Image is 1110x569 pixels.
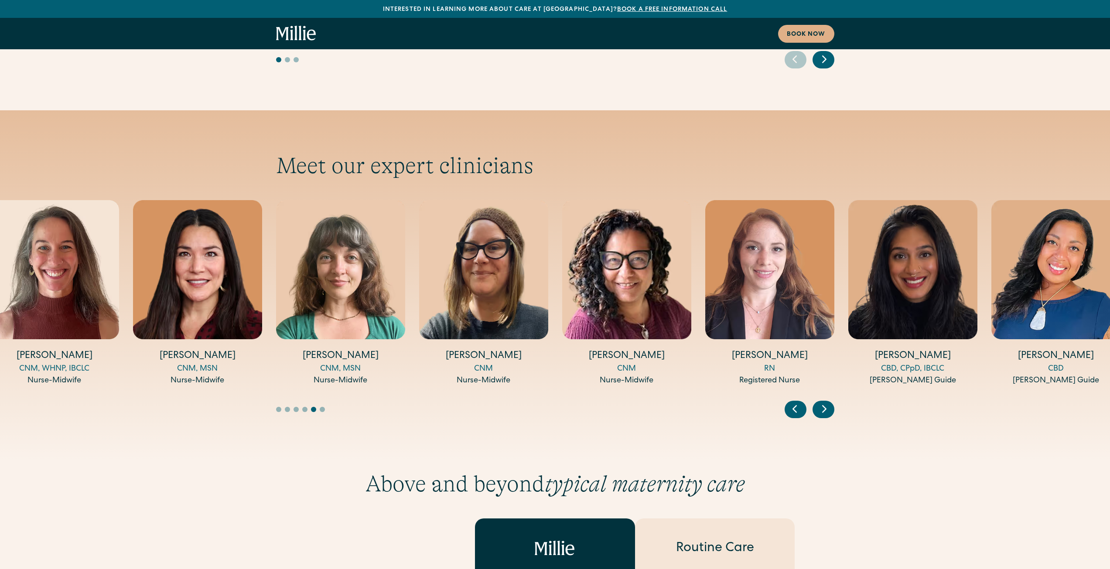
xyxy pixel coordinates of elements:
[294,407,299,412] button: Go to slide 3
[133,200,262,387] div: 8 / 14
[419,363,548,375] div: CNM
[535,541,575,556] img: Millie logo
[276,363,405,375] div: CNM, MSN
[419,375,548,387] div: Nurse-Midwife
[813,401,834,418] div: Next slide
[787,30,826,39] div: Book now
[676,539,754,558] div: Routine Care
[276,407,281,412] button: Go to slide 1
[419,200,548,387] div: 10 / 14
[133,363,262,375] div: CNM, MSN
[276,152,834,179] h2: Meet our expert clinicians
[276,350,405,363] h4: [PERSON_NAME]
[848,375,977,387] div: [PERSON_NAME] Guide
[562,350,691,363] h4: [PERSON_NAME]
[848,363,977,375] div: CBD, CPpD, IBCLC
[285,57,290,62] button: Go to slide 2
[276,57,281,62] button: Go to slide 1
[778,25,834,43] a: Book now
[705,200,834,387] div: 12 / 14
[848,200,977,387] div: 13 / 14
[276,200,405,387] div: 9 / 14
[617,7,727,13] a: Book a free information call
[562,375,691,387] div: Nurse-Midwife
[133,375,262,387] div: Nurse-Midwife
[294,57,299,62] button: Go to slide 3
[562,363,691,375] div: CNM
[302,407,307,412] button: Go to slide 4
[276,470,834,497] h2: Above and beyond
[785,51,806,68] div: Previous slide
[813,51,834,68] div: Next slide
[276,375,405,387] div: Nurse-Midwife
[848,350,977,363] h4: [PERSON_NAME]
[285,407,290,412] button: Go to slide 2
[419,350,548,363] h4: [PERSON_NAME]
[785,401,806,418] div: Previous slide
[133,350,262,363] h4: [PERSON_NAME]
[562,200,691,387] div: 11 / 14
[276,26,316,41] a: home
[545,471,745,497] em: typical maternity care
[311,407,316,412] button: Go to slide 5
[705,363,834,375] div: RN
[320,407,325,412] button: Go to slide 6
[705,375,834,387] div: Registered Nurse
[705,350,834,363] h4: [PERSON_NAME]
